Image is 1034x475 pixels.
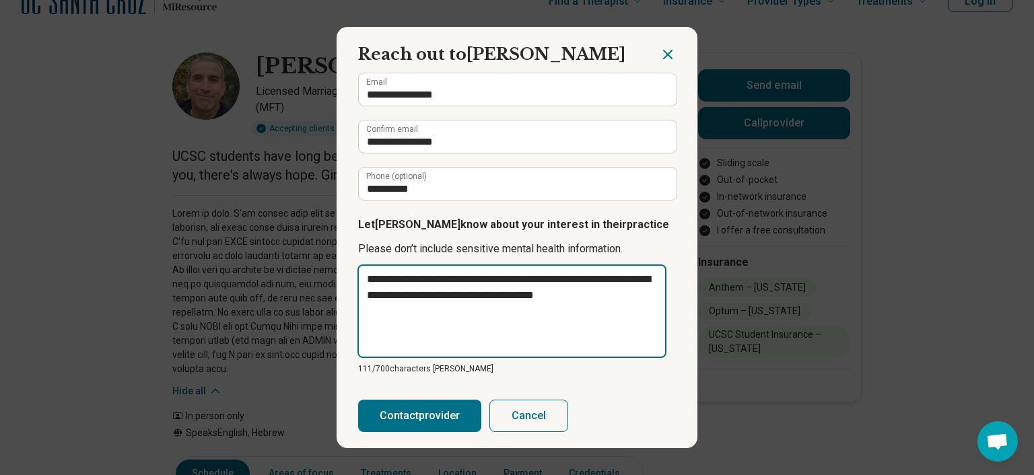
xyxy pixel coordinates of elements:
[358,241,676,257] p: Please don’t include sensitive mental health information.
[366,125,418,133] label: Confirm email
[489,400,568,432] button: Cancel
[358,217,676,233] p: Let [PERSON_NAME] know about your interest in their practice
[660,46,676,63] button: Close dialog
[366,78,387,86] label: Email
[358,363,676,375] p: 111/ 700 characters [PERSON_NAME]
[366,172,427,180] label: Phone (optional)
[358,44,625,64] span: Reach out to [PERSON_NAME]
[358,400,481,432] button: Contactprovider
